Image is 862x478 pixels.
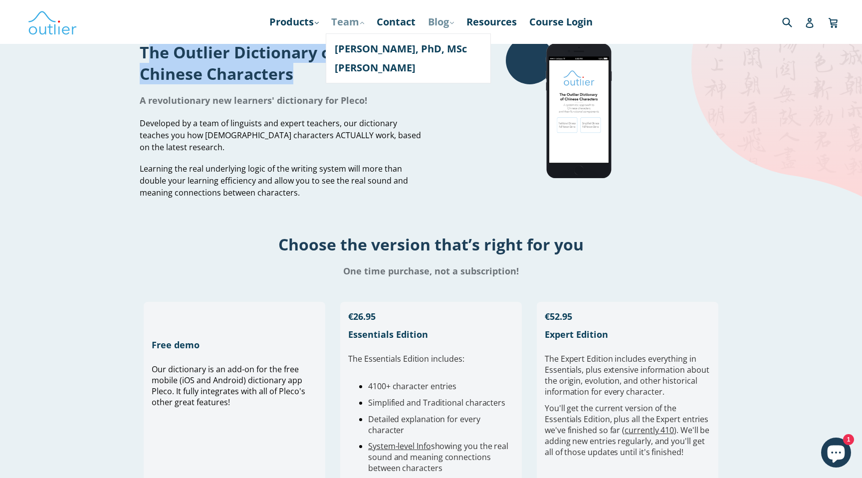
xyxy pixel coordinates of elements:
[152,339,317,351] h1: Free demo
[335,58,482,77] a: [PERSON_NAME]
[326,13,369,31] a: Team
[368,381,456,392] span: 4100+ character entries
[140,41,424,84] h1: The Outlier Dictionary of Chinese Characters
[264,13,324,31] a: Products
[545,403,709,458] span: You'll get the current version of the Essentials Edition, plus all the Expert entries we've finis...
[545,328,710,340] h1: Expert Edition
[545,353,709,397] span: verything in Essentials, plus extensive information about the origin, evolution, and other histor...
[368,441,508,474] span: showing you the real sound and meaning connections between characters
[372,13,421,31] a: Contact
[780,11,807,32] input: Search
[545,353,652,364] span: The Expert Edition includes e
[625,425,674,436] a: currently 410
[335,39,482,58] a: [PERSON_NAME], PhD, MSc
[348,310,376,322] span: €26.95
[368,441,431,452] a: System-level Info
[368,397,505,408] span: Simplified and Traditional characters
[140,94,424,106] h1: A revolutionary new learners' dictionary for Pleco!
[545,310,572,322] span: €52.95
[368,414,480,436] span: Detailed explanation for every character
[140,163,408,198] span: Learning the real underlying logic of the writing system will more than double your learning effi...
[27,7,77,36] img: Outlier Linguistics
[818,438,854,470] inbox-online-store-chat: Shopify online store chat
[152,364,305,408] span: Our dictionary is an add-on for the free mobile (iOS and Android) dictionary app Pleco. It fully ...
[461,13,522,31] a: Resources
[524,13,598,31] a: Course Login
[348,328,514,340] h1: Essentials Edition
[348,353,464,364] span: The Essentials Edition includes:
[140,118,421,153] span: Developed by a team of linguists and expert teachers, our dictionary teaches you how [DEMOGRAPHIC...
[423,13,459,31] a: Blog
